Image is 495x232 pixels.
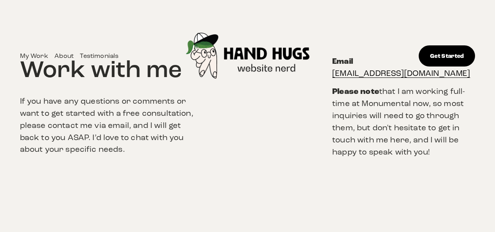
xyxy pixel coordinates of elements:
[54,50,74,61] a: About
[20,50,48,61] a: My Work
[332,86,475,158] p: that I am working full-time at Monumental now, so most inquiries will need to go through them, bu...
[171,8,325,104] img: Hand Hugs Design | Independent Shopify Expert in Boulder, CO
[20,95,202,156] p: If you have any questions or comments or want to get started with a free consultation, please con...
[80,50,119,61] a: Testimonials
[419,45,475,67] a: Get Started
